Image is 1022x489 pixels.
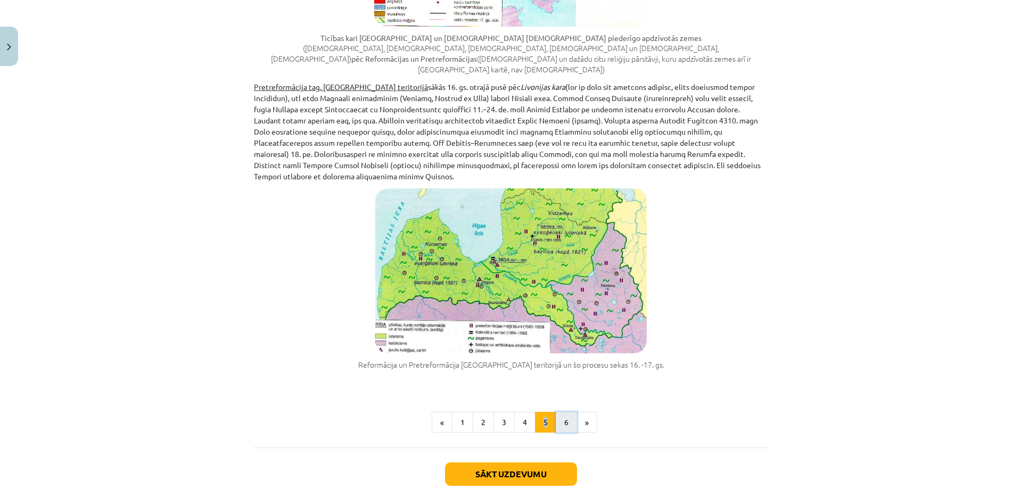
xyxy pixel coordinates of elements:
[473,412,494,433] button: 2
[445,462,577,486] button: Sākt uzdevumu
[535,412,556,433] button: 5
[351,54,477,63] strong: pēc Reformācijas un Pretreformācijas
[254,81,768,182] p: sākās 16. gs. otrajā pusē pēc (lor ip dolo sit ametcons adipisc, elits doeiusmod tempor incididun...
[493,412,515,433] button: 3
[576,412,597,433] button: »
[320,33,702,43] strong: Ticības kari [GEOGRAPHIC_DATA] un [DEMOGRAPHIC_DATA] [DEMOGRAPHIC_DATA] piederīgo apdzīvotās zemes
[521,82,565,92] em: Livonijas kara
[432,412,452,433] button: «
[254,412,768,433] nav: Page navigation example
[254,82,428,92] u: Pretreformācija tag. [GEOGRAPHIC_DATA] teritorijā
[254,33,768,76] figcaption: ([DEMOGRAPHIC_DATA], [DEMOGRAPHIC_DATA], [DEMOGRAPHIC_DATA], [DEMOGRAPHIC_DATA] un [DEMOGRAPHIC_D...
[7,44,11,51] img: icon-close-lesson-0947bae3869378f0d4975bcd49f059093ad1ed9edebbc8119c70593378902aed.svg
[556,412,577,433] button: 6
[452,412,473,433] button: 1
[514,412,535,433] button: 4
[254,360,768,370] figcaption: Reformācija un Pretreformācija [GEOGRAPHIC_DATA] teritorijā un šo procesu sekas 16. -17. gs.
